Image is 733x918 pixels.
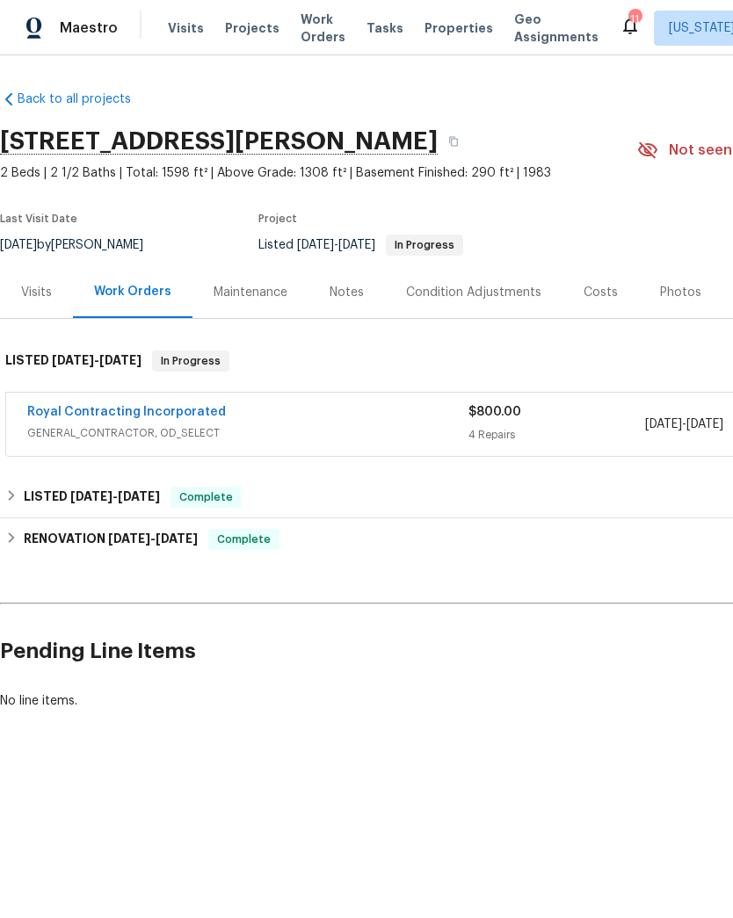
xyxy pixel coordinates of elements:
span: Complete [210,531,278,548]
div: Notes [330,284,364,301]
span: - [52,354,142,366]
span: [DATE] [108,532,150,545]
span: [DATE] [338,239,375,251]
span: Complete [172,488,240,506]
span: Visits [168,19,204,37]
div: Maintenance [214,284,287,301]
div: Condition Adjustments [406,284,541,301]
div: Visits [21,284,52,301]
div: Work Orders [94,283,171,300]
span: $800.00 [468,406,521,418]
span: GENERAL_CONTRACTOR, OD_SELECT [27,424,468,442]
span: Geo Assignments [514,11,599,46]
span: [DATE] [156,532,198,545]
span: - [70,490,160,502]
span: [DATE] [686,418,723,430]
span: [DATE] [70,490,112,502]
span: Tasks [366,22,403,34]
span: In Progress [388,240,461,250]
a: Royal Contracting Incorporated [27,406,226,418]
button: Copy Address [438,126,469,157]
span: [DATE] [645,418,682,430]
span: In Progress [154,352,228,370]
span: [DATE] [118,490,160,502]
div: 4 Repairs [468,426,645,444]
span: - [645,416,723,433]
span: - [297,239,375,251]
h6: LISTED [5,351,142,372]
div: Costs [584,284,618,301]
span: Properties [425,19,493,37]
span: [DATE] [52,354,94,366]
span: - [108,532,198,545]
span: Work Orders [301,11,345,46]
span: [DATE] [99,354,142,366]
span: Listed [258,239,463,251]
h6: LISTED [24,487,160,508]
span: [DATE] [297,239,334,251]
h6: RENOVATION [24,529,198,550]
span: Maestro [60,19,118,37]
div: Photos [660,284,701,301]
div: 11 [628,11,641,28]
span: Projects [225,19,279,37]
span: Project [258,213,297,224]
